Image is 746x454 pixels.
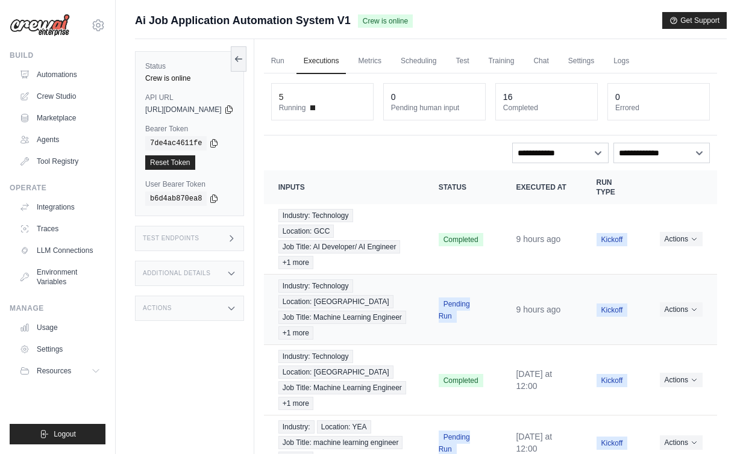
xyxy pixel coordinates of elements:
label: Bearer Token [145,124,234,134]
a: Usage [14,318,105,337]
span: Location: [GEOGRAPHIC_DATA] [278,365,393,379]
a: Integrations [14,197,105,217]
th: Run Type [582,170,645,204]
h3: Actions [143,305,172,312]
span: +1 more [278,256,313,269]
time: August 19, 2025 at 12:00 EAT [516,432,552,453]
time: August 19, 2025 at 12:00 EAT [516,369,552,391]
code: b6d4ab870ea8 [145,191,207,206]
span: Pending Run [439,297,470,323]
a: Tool Registry [14,152,105,171]
a: Reset Token [145,155,195,170]
code: 7de4ac4611fe [145,136,207,151]
button: Actions for execution [660,232,703,246]
span: Location: YEA [317,420,371,434]
div: 0 [391,91,396,103]
img: Logo [10,14,70,37]
span: Kickoff [597,437,628,450]
a: Agents [14,130,105,149]
time: August 20, 2025 at 12:00 EAT [516,234,560,244]
span: Job Title: Machine Learning Engineer [278,311,406,324]
h3: Additional Details [143,270,210,277]
dt: Completed [503,103,590,113]
button: Actions for execution [660,302,703,317]
span: Kickoff [597,303,628,317]
div: Manage [10,303,105,313]
span: Location: GCC [278,225,334,238]
button: Actions for execution [660,435,703,450]
a: Chat [526,49,556,74]
th: Status [424,170,502,204]
span: Running [279,103,306,113]
span: Industry: Technology [278,350,353,363]
span: Job Title: Machine Learning Engineer [278,381,406,394]
time: August 20, 2025 at 12:00 EAT [516,305,560,314]
a: View execution details for Industry [278,209,410,269]
a: Scheduling [393,49,444,74]
th: Executed at [501,170,581,204]
span: Job Title: AI Developer/ AI Engineer [278,240,401,253]
label: API URL [145,93,234,102]
a: Executions [296,49,346,74]
button: Get Support [662,12,727,29]
span: Industry: Technology [278,279,353,293]
a: Traces [14,219,105,238]
span: Industry: Technology [278,209,353,222]
span: Completed [439,374,483,387]
span: [URL][DOMAIN_NAME] [145,105,222,114]
span: Crew is online [358,14,413,28]
span: Kickoff [597,233,628,246]
a: Test [448,49,476,74]
th: Inputs [264,170,424,204]
span: Kickoff [597,374,628,387]
a: View execution details for Industry [278,279,410,340]
span: +1 more [278,326,313,340]
a: Crew Studio [14,87,105,106]
span: Location: [GEOGRAPHIC_DATA] [278,295,393,308]
a: Environment Variables [14,263,105,291]
dt: Pending human input [391,103,478,113]
button: Resources [14,361,105,381]
a: Training [481,49,521,74]
div: 16 [503,91,513,103]
a: Settings [561,49,601,74]
span: +1 more [278,397,313,410]
button: Logout [10,424,105,444]
div: 0 [615,91,620,103]
a: Logs [606,49,636,74]
a: Run [264,49,292,74]
div: Build [10,51,105,60]
span: Resources [37,366,71,376]
a: Settings [14,340,105,359]
div: 5 [279,91,284,103]
label: Status [145,61,234,71]
a: View execution details for Industry [278,350,410,410]
a: LLM Connections [14,241,105,260]
div: Crew is online [145,73,234,83]
label: User Bearer Token [145,179,234,189]
span: Logout [54,429,76,439]
span: Industry: [278,420,315,434]
span: Completed [439,233,483,246]
a: Metrics [351,49,389,74]
button: Actions for execution [660,373,703,387]
dt: Errored [615,103,702,113]
div: Operate [10,183,105,193]
h3: Test Endpoints [143,235,199,242]
span: Ai Job Application Automation System V1 [135,12,351,29]
span: Job Title: machine learning engineer [278,436,403,449]
a: Marketplace [14,108,105,128]
a: Automations [14,65,105,84]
